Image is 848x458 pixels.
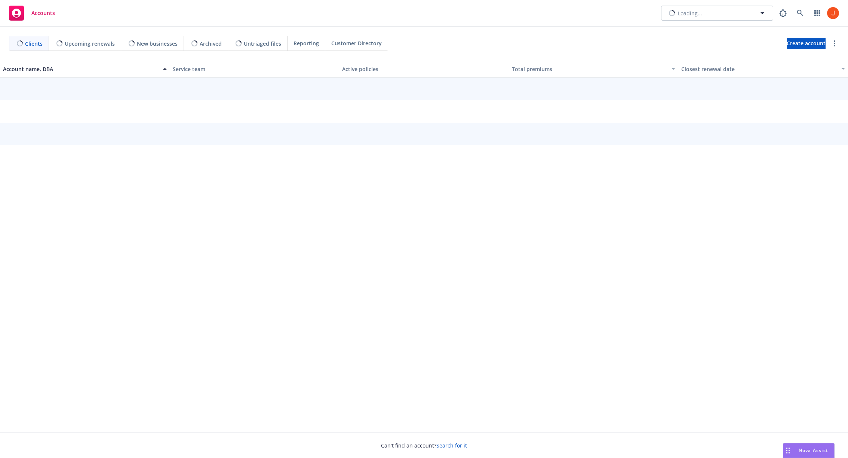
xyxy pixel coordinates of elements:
span: Customer Directory [331,39,382,47]
span: Reporting [294,39,319,47]
span: Can't find an account? [381,442,467,449]
span: Loading... [678,9,702,17]
a: Search [793,6,808,21]
a: Report a Bug [775,6,790,21]
div: Account name, DBA [3,65,159,73]
button: Active policies [339,60,509,78]
button: Nova Assist [783,443,835,458]
span: Accounts [31,10,55,16]
a: Switch app [810,6,825,21]
div: Drag to move [783,443,793,458]
a: Create account [787,38,826,49]
span: Clients [25,40,43,48]
span: Upcoming renewals [65,40,115,48]
button: Closest renewal date [678,60,848,78]
a: Search for it [436,442,467,449]
a: more [830,39,839,48]
span: Create account [787,36,826,51]
button: Service team [170,60,339,78]
a: Accounts [6,3,58,24]
div: Active policies [342,65,506,73]
img: photo [827,7,839,19]
span: Untriaged files [244,40,281,48]
span: Nova Assist [799,447,828,454]
div: Service team [173,65,337,73]
button: Total premiums [509,60,679,78]
div: Closest renewal date [681,65,837,73]
button: Loading... [661,6,773,21]
div: Total premiums [512,65,667,73]
span: Archived [200,40,222,48]
span: New businesses [137,40,178,48]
